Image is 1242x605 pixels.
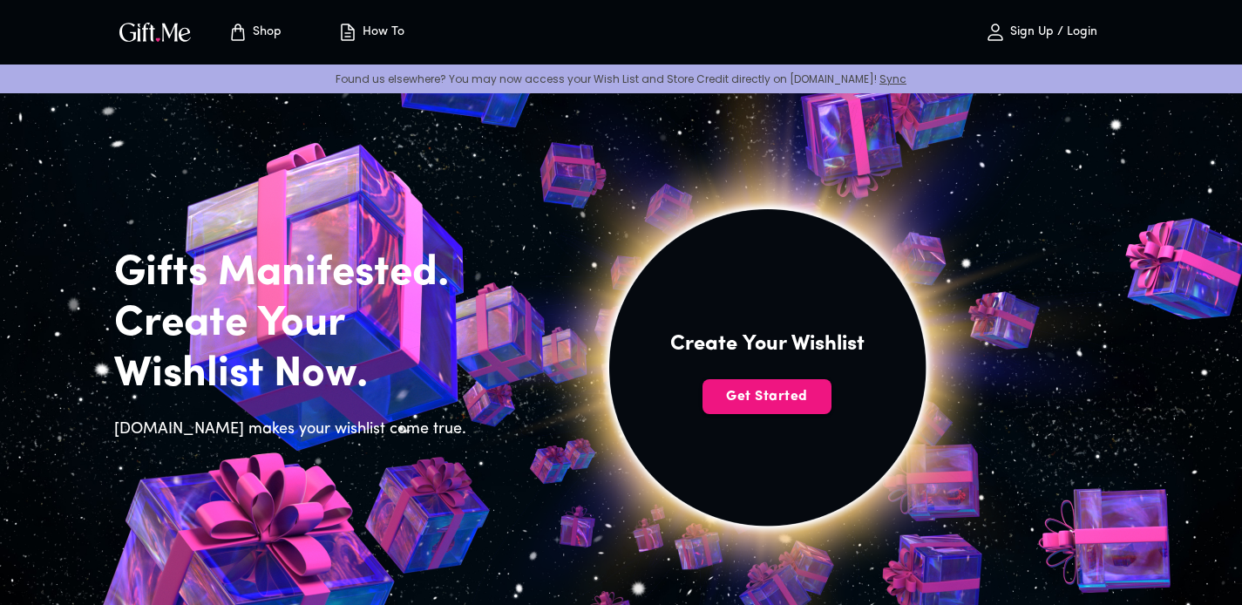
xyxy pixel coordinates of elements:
button: Sign Up / Login [954,4,1129,60]
button: GiftMe Logo [114,22,196,43]
h2: Wishlist Now. [114,350,477,400]
img: GiftMe Logo [116,19,194,44]
p: Found us elsewhere? You may now access your Wish List and Store Credit directly on [DOMAIN_NAME]! [14,71,1228,86]
button: How To [323,4,419,60]
p: Shop [248,25,282,40]
h2: Gifts Manifested. [114,248,477,299]
h2: Create Your [114,299,477,350]
p: How To [358,25,404,40]
span: Get Started [702,387,831,406]
p: Sign Up / Login [1006,25,1097,40]
a: Sync [879,71,906,86]
h4: Create Your Wishlist [670,330,865,358]
button: Store page [207,4,302,60]
button: Get Started [702,379,831,414]
img: how-to.svg [337,22,358,43]
h6: [DOMAIN_NAME] makes your wishlist come true. [114,418,477,442]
